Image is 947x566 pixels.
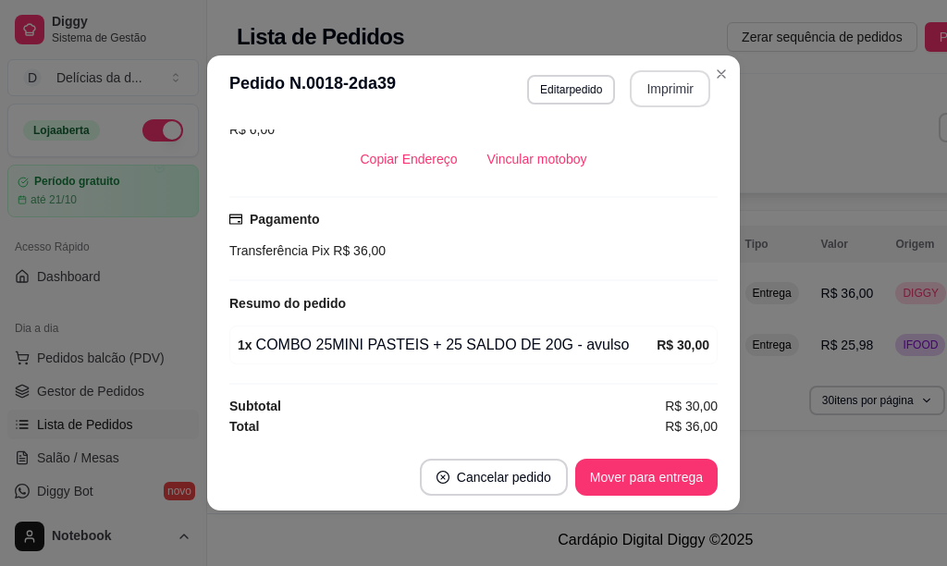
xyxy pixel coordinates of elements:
[229,419,259,434] strong: Total
[229,399,281,413] strong: Subtotal
[238,338,252,352] strong: 1 x
[657,338,709,352] strong: R$ 30,00
[329,243,386,258] span: R$ 36,00
[527,75,615,105] button: Editarpedido
[229,70,396,107] h3: Pedido N. 0018-2da39
[575,459,718,496] button: Mover para entrega
[473,141,602,178] button: Vincular motoboy
[229,243,329,258] span: Transferência Pix
[229,213,242,226] span: credit-card
[346,141,473,178] button: Copiar Endereço
[229,296,346,311] strong: Resumo do pedido
[630,70,710,107] button: Imprimir
[665,396,718,416] span: R$ 30,00
[420,459,568,496] button: close-circleCancelar pedido
[238,334,657,356] div: COMBO 25MINI PASTEIS + 25 SALDO DE 20G - avulso
[707,59,736,89] button: Close
[665,416,718,437] span: R$ 36,00
[229,122,275,137] span: R$ 6,00
[437,471,449,484] span: close-circle
[250,212,319,227] strong: Pagamento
